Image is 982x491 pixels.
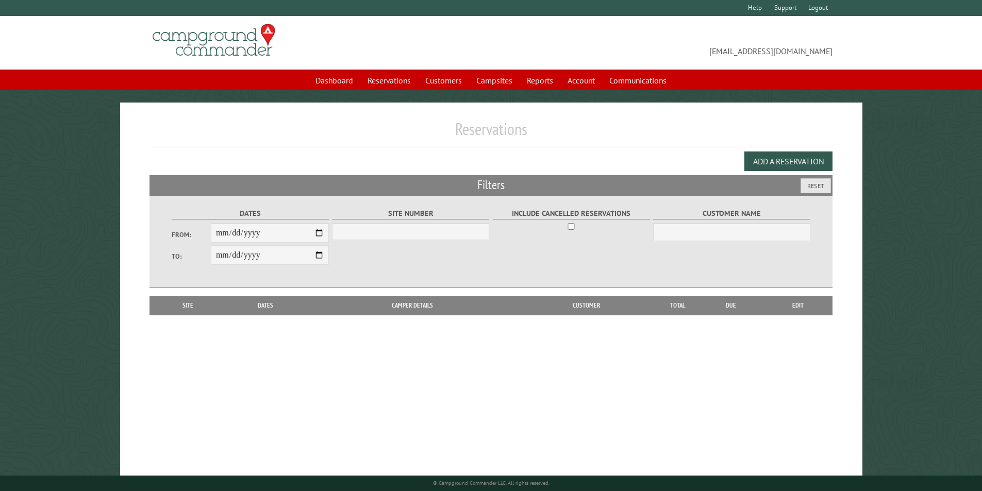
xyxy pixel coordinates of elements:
[603,71,673,90] a: Communications
[698,296,763,315] th: Due
[491,28,833,57] span: [EMAIL_ADDRESS][DOMAIN_NAME]
[515,296,657,315] th: Customer
[222,296,310,315] th: Dates
[155,296,222,315] th: Site
[763,296,833,315] th: Edit
[521,71,559,90] a: Reports
[361,71,417,90] a: Reservations
[172,208,329,219] label: Dates
[470,71,519,90] a: Campsites
[332,208,489,219] label: Site Number
[657,296,698,315] th: Total
[149,175,833,195] h2: Filters
[744,151,833,171] button: Add a Reservation
[310,296,515,315] th: Camper Details
[653,208,810,219] label: Customer Name
[172,251,211,261] label: To:
[149,20,278,60] img: Campground Commander
[561,71,601,90] a: Account
[309,71,359,90] a: Dashboard
[433,480,550,486] small: © Campground Commander LLC. All rights reserved.
[419,71,468,90] a: Customers
[149,119,833,147] h1: Reservations
[801,178,831,193] button: Reset
[172,230,211,240] label: From:
[493,208,650,219] label: Include Cancelled Reservations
